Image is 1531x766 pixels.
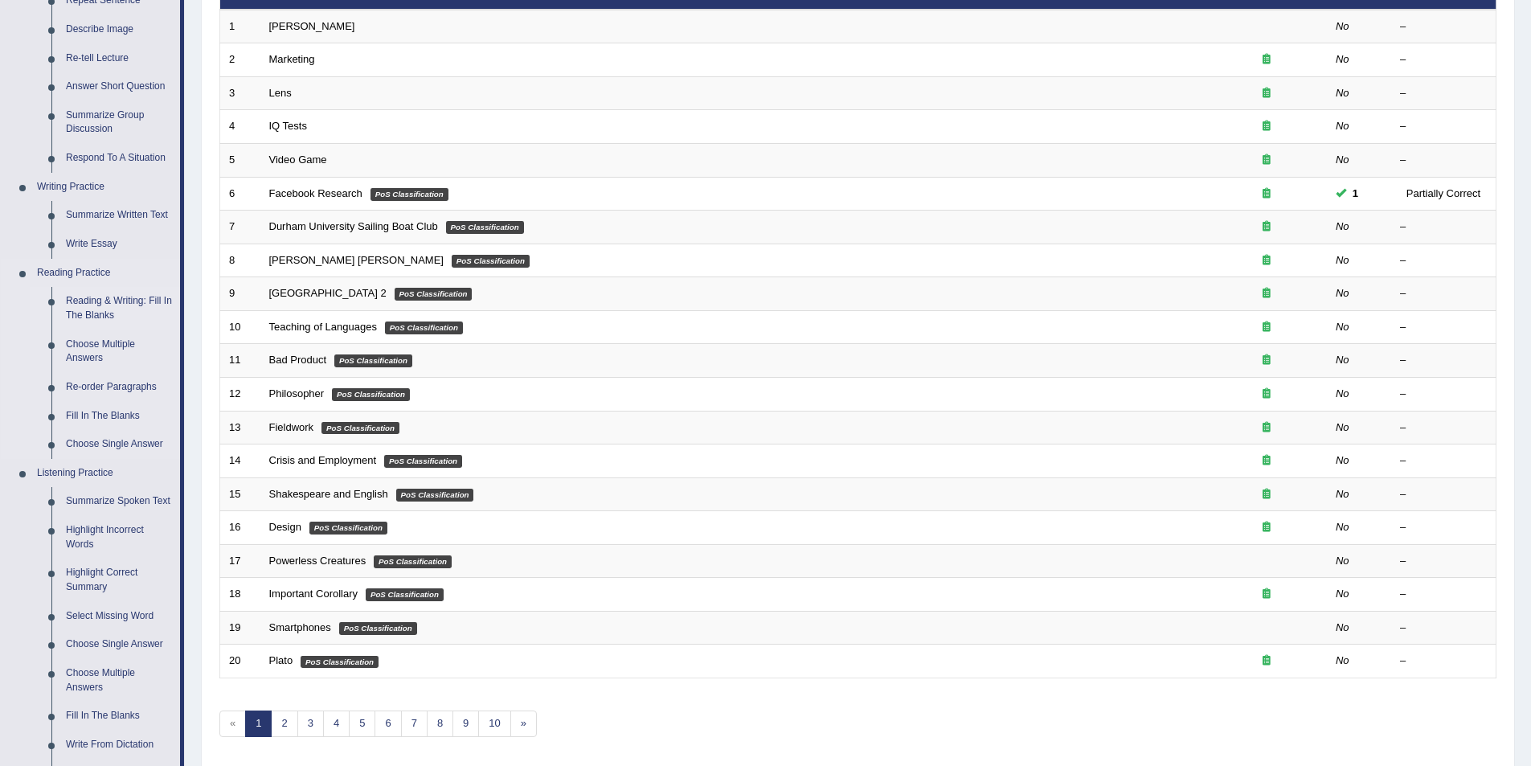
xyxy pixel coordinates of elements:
em: No [1336,254,1349,266]
a: Plato [269,654,293,666]
em: PoS Classification [374,555,452,568]
a: Fill In The Blanks [59,402,180,431]
a: 4 [323,711,350,737]
em: No [1336,421,1349,433]
td: 9 [220,277,260,311]
td: 13 [220,411,260,444]
span: « [219,711,246,737]
a: 8 [427,711,453,737]
a: 1 [245,711,272,737]
div: Exam occurring question [1215,353,1318,368]
em: PoS Classification [332,388,410,401]
a: 5 [349,711,375,737]
em: PoS Classification [452,255,530,268]
em: No [1336,120,1349,132]
em: No [1336,154,1349,166]
div: – [1400,153,1487,168]
div: – [1400,420,1487,436]
td: 11 [220,344,260,378]
em: PoS Classification [370,188,448,201]
a: Fill In The Blanks [59,702,180,731]
em: PoS Classification [339,622,417,635]
a: Fieldwork [269,421,314,433]
em: PoS Classification [334,354,412,367]
td: 20 [220,645,260,678]
em: No [1336,521,1349,533]
em: PoS Classification [396,489,474,502]
div: Exam occurring question [1215,186,1318,202]
a: Teaching of Languages [269,321,377,333]
a: Lens [269,87,292,99]
a: Summarize Spoken Text [59,487,180,516]
div: Exam occurring question [1215,119,1318,134]
td: 6 [220,177,260,211]
div: Exam occurring question [1215,487,1318,502]
a: Bad Product [269,354,327,366]
em: No [1336,454,1349,466]
td: 15 [220,477,260,511]
td: 16 [220,511,260,545]
div: Exam occurring question [1215,520,1318,535]
a: Summarize Group Discussion [59,101,180,144]
div: Exam occurring question [1215,320,1318,335]
div: Exam occurring question [1215,420,1318,436]
div: Exam occurring question [1215,453,1318,469]
a: » [510,711,537,737]
div: Exam occurring question [1215,52,1318,68]
td: 19 [220,611,260,645]
div: – [1400,487,1487,502]
em: No [1336,20,1349,32]
div: – [1400,19,1487,35]
a: Reading Practice [30,259,180,288]
a: Choose Multiple Answers [59,330,180,373]
td: 1 [220,10,260,43]
a: [PERSON_NAME] [PERSON_NAME] [269,254,444,266]
a: Philosopher [269,387,325,399]
div: – [1400,219,1487,235]
em: No [1336,488,1349,500]
a: Shakespeare and English [269,488,388,500]
a: Highlight Correct Summary [59,559,180,601]
a: Important Corollary [269,588,358,600]
em: No [1336,287,1349,299]
a: Choose Single Answer [59,630,180,659]
em: PoS Classification [446,221,524,234]
a: Write From Dictation [59,731,180,760]
div: – [1400,320,1487,335]
a: Describe Image [59,15,180,44]
a: Highlight Incorrect Words [59,516,180,559]
em: PoS Classification [309,522,387,535]
a: Crisis and Employment [269,454,377,466]
em: PoS Classification [385,322,463,334]
div: – [1400,587,1487,602]
em: PoS Classification [366,588,444,601]
em: No [1336,555,1349,567]
div: – [1400,119,1487,134]
td: 8 [220,244,260,277]
td: 10 [220,310,260,344]
td: 7 [220,211,260,244]
em: No [1336,321,1349,333]
div: Exam occurring question [1215,253,1318,268]
a: Re-order Paragraphs [59,373,180,402]
td: 5 [220,144,260,178]
div: – [1400,453,1487,469]
div: – [1400,520,1487,535]
em: No [1336,654,1349,666]
em: PoS Classification [395,288,473,301]
div: Partially Correct [1400,185,1487,202]
div: – [1400,253,1487,268]
div: Exam occurring question [1215,153,1318,168]
a: Video Game [269,154,327,166]
a: Powerless Creatures [269,555,366,567]
a: Design [269,521,301,533]
em: No [1336,621,1349,633]
a: Facebook Research [269,187,362,199]
div: – [1400,387,1487,402]
td: 18 [220,578,260,612]
div: Exam occurring question [1215,86,1318,101]
a: Select Missing Word [59,602,180,631]
div: – [1400,621,1487,636]
em: PoS Classification [301,656,379,669]
a: [PERSON_NAME] [269,20,355,32]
